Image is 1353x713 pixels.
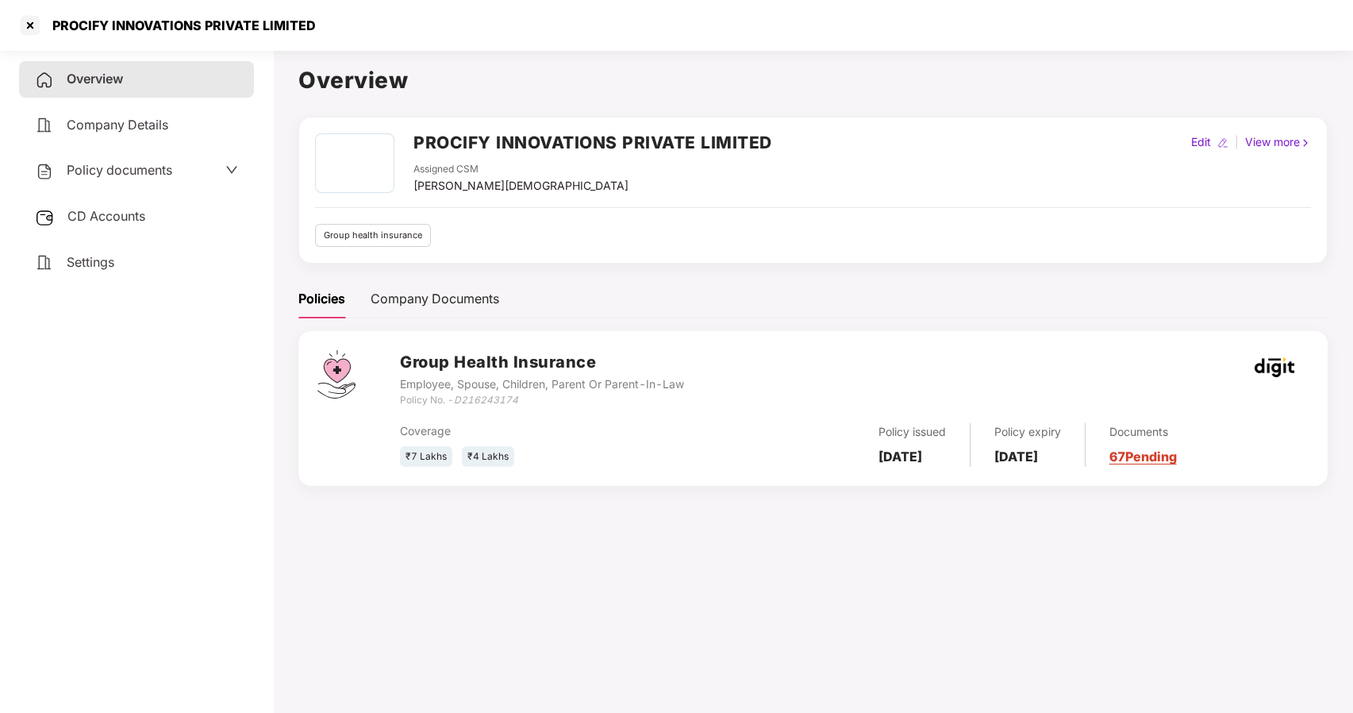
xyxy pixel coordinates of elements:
[413,162,628,177] div: Assigned CSM
[298,63,1328,98] h1: Overview
[878,449,922,464] b: [DATE]
[317,350,356,399] img: svg+xml;base64,PHN2ZyB4bWxucz0iaHR0cDovL3d3dy53My5vcmcvMjAwMC9zdmciIHdpZHRoPSI0Ny43MTQiIGhlaWdodD...
[35,116,54,135] img: svg+xml;base64,PHN2ZyB4bWxucz0iaHR0cDovL3d3dy53My5vcmcvMjAwMC9zdmciIHdpZHRoPSIyNCIgaGVpZ2h0PSIyNC...
[371,289,499,309] div: Company Documents
[1188,133,1214,151] div: Edit
[67,254,114,270] span: Settings
[413,177,628,195] div: [PERSON_NAME][DEMOGRAPHIC_DATA]
[400,446,452,468] div: ₹7 Lakhs
[400,393,684,408] div: Policy No. -
[225,164,238,176] span: down
[400,376,684,393] div: Employee, Spouse, Children, Parent Or Parent-In-Law
[413,129,772,156] h2: PROCIFY INNOVATIONS PRIVATE LIMITED
[1255,357,1294,377] img: godigit.png
[1109,423,1177,441] div: Documents
[878,423,946,441] div: Policy issued
[400,422,703,440] div: Coverage
[400,350,684,375] h3: Group Health Insurance
[994,449,1038,464] b: [DATE]
[1232,133,1242,151] div: |
[67,71,123,87] span: Overview
[1217,137,1228,148] img: editIcon
[67,208,145,224] span: CD Accounts
[994,423,1061,441] div: Policy expiry
[67,117,168,133] span: Company Details
[1109,449,1177,464] a: 67 Pending
[35,71,54,90] img: svg+xml;base64,PHN2ZyB4bWxucz0iaHR0cDovL3d3dy53My5vcmcvMjAwMC9zdmciIHdpZHRoPSIyNCIgaGVpZ2h0PSIyNC...
[43,17,316,33] div: PROCIFY INNOVATIONS PRIVATE LIMITED
[35,253,54,272] img: svg+xml;base64,PHN2ZyB4bWxucz0iaHR0cDovL3d3dy53My5vcmcvMjAwMC9zdmciIHdpZHRoPSIyNCIgaGVpZ2h0PSIyNC...
[1242,133,1314,151] div: View more
[298,289,345,309] div: Policies
[454,394,518,406] i: D216243174
[315,224,431,247] div: Group health insurance
[35,208,55,227] img: svg+xml;base64,PHN2ZyB3aWR0aD0iMjUiIGhlaWdodD0iMjQiIHZpZXdCb3g9IjAgMCAyNSAyNCIgZmlsbD0ibm9uZSIgeG...
[35,162,54,181] img: svg+xml;base64,PHN2ZyB4bWxucz0iaHR0cDovL3d3dy53My5vcmcvMjAwMC9zdmciIHdpZHRoPSIyNCIgaGVpZ2h0PSIyNC...
[462,446,514,468] div: ₹4 Lakhs
[1300,137,1311,148] img: rightIcon
[67,162,172,178] span: Policy documents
